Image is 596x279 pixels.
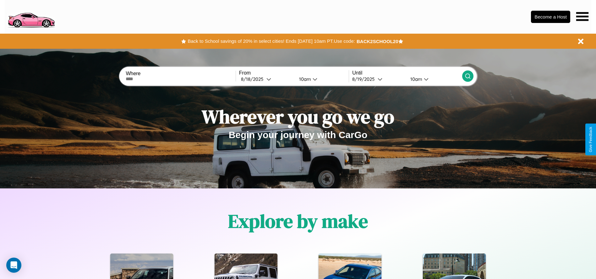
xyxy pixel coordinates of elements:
[239,70,349,76] label: From
[294,76,349,82] button: 10am
[241,76,266,82] div: 8 / 18 / 2025
[352,70,462,76] label: Until
[407,76,424,82] div: 10am
[357,39,398,44] b: BACK2SCHOOL20
[405,76,462,82] button: 10am
[588,127,593,152] div: Give Feedback
[186,37,356,46] button: Back to School savings of 20% in select cities! Ends [DATE] 10am PT.Use code:
[531,11,570,23] button: Become a Host
[6,258,21,273] div: Open Intercom Messenger
[228,208,368,234] h1: Explore by make
[5,3,57,29] img: logo
[296,76,313,82] div: 10am
[239,76,294,82] button: 8/18/2025
[126,71,235,76] label: Where
[352,76,378,82] div: 8 / 19 / 2025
